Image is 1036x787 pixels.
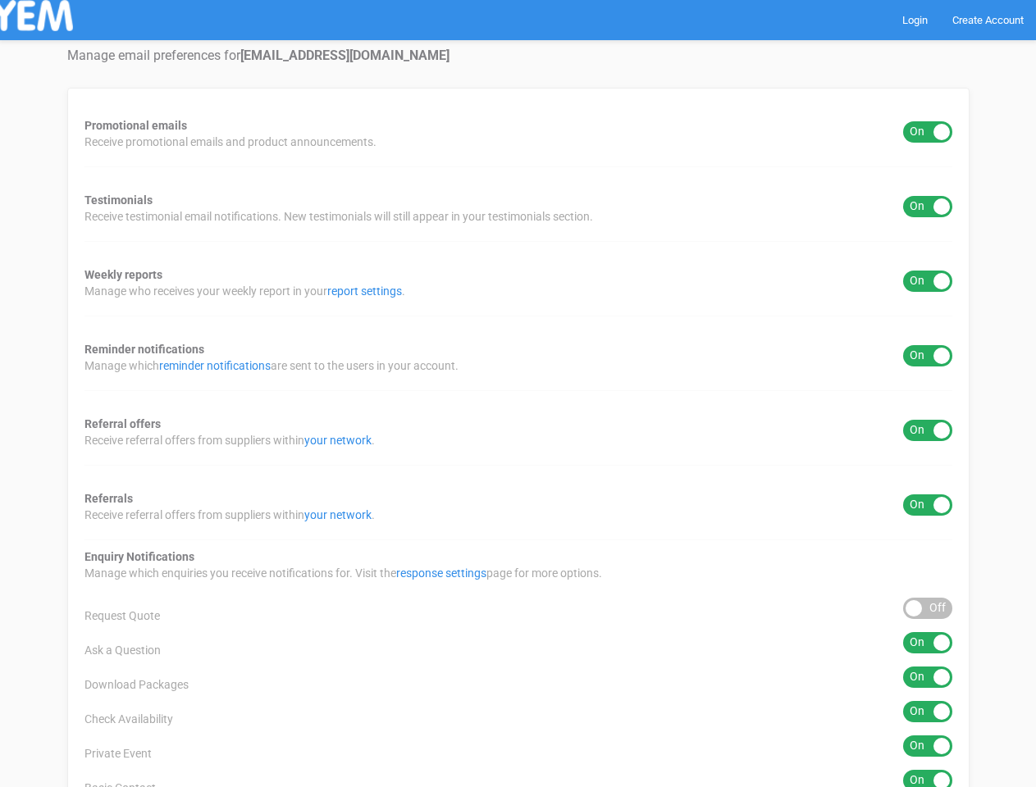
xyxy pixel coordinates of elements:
[84,208,593,225] span: Receive testimonial email notifications. New testimonials will still appear in your testimonials ...
[84,193,153,207] strong: Testimonials
[84,550,194,563] strong: Enquiry Notifications
[67,48,970,63] h4: Manage email preferences for
[84,607,160,624] span: Request Quote
[304,508,372,521] a: your network
[84,119,187,132] strong: Promotional emails
[84,343,204,356] strong: Reminder notifications
[84,134,377,150] span: Receive promotional emails and product announcements.
[84,432,375,448] span: Receive referral offers from suppliers within .
[84,417,161,430] strong: Referral offers
[327,284,402,298] a: report settings
[84,283,405,299] span: Manage who receives your weekly report in your .
[84,507,375,523] span: Receive referral offers from suppliers within .
[159,359,271,372] a: reminder notifications
[84,711,173,727] span: Check Availability
[84,676,189,693] span: Download Packages
[396,566,486,580] a: response settings
[84,268,162,281] strong: Weekly reports
[84,357,459,374] span: Manage which are sent to the users in your account.
[304,434,372,447] a: your network
[84,565,602,581] span: Manage which enquiries you receive notifications for. Visit the page for more options.
[84,745,152,762] span: Private Event
[240,48,450,63] strong: [EMAIL_ADDRESS][DOMAIN_NAME]
[84,642,161,658] span: Ask a Question
[84,492,133,505] strong: Referrals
